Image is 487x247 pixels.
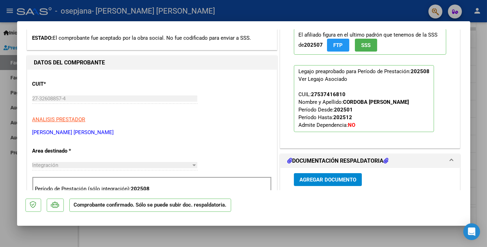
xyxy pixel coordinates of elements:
[32,129,272,137] p: [PERSON_NAME] [PERSON_NAME]
[294,65,434,132] p: Legajo preaprobado para Período de Prestación:
[35,185,269,193] p: Período de Prestación (sólo integración):
[334,107,353,113] strong: 202501
[34,59,105,66] strong: DATOS DEL COMPROBANTE
[361,42,371,48] span: SSS
[355,39,377,52] button: SSS
[53,35,251,41] span: El comprobante fue aceptado por la obra social. No fue codificado para enviar a SSS.
[343,99,409,105] strong: CORDOBA [PERSON_NAME]
[294,173,362,186] button: Agregar Documento
[298,91,409,128] span: CUIL: Nombre y Apellido: Período Desde: Período Hasta: Admite Dependencia:
[32,35,53,41] span: ESTADO:
[304,42,323,48] strong: 202507
[287,157,388,165] h1: DOCUMENTACIÓN RESPALDATORIA
[298,75,347,83] div: Ver Legajo Asociado
[280,154,460,168] mat-expansion-panel-header: DOCUMENTACIÓN RESPALDATORIA
[32,116,85,123] span: ANALISIS PRESTADOR
[311,91,345,98] div: 27537416810
[333,114,352,121] strong: 202512
[32,147,104,155] p: Area destinado *
[327,39,349,52] button: FTP
[294,29,447,55] p: El afiliado figura en el ultimo padrón que tenemos de la SSS de
[69,199,231,212] p: Comprobante confirmado. Sólo se puede subir doc. respaldatoria.
[411,68,429,75] strong: 202508
[299,177,356,183] span: Agregar Documento
[333,42,343,48] span: FTP
[280,18,460,148] div: PREAPROBACIÓN PARA INTEGRACION
[463,223,480,240] div: Open Intercom Messenger
[131,186,150,192] strong: 202508
[348,122,355,128] strong: NO
[32,162,59,168] span: Integración
[32,80,104,88] p: CUIT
